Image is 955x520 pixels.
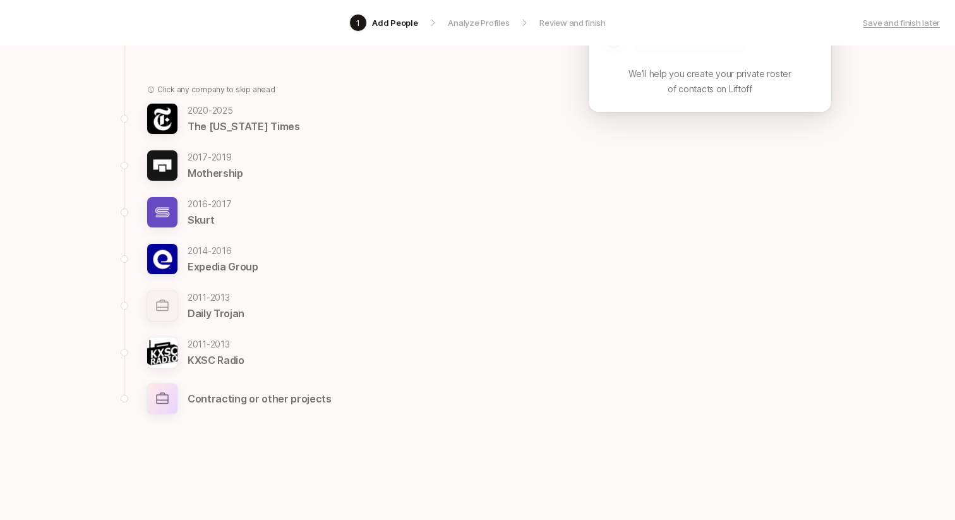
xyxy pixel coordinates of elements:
p: KXSC Radio [188,352,244,368]
img: 36cdc5b0_2612_498f_be5d_e4e95f7ced2e.jpg [147,244,177,274]
p: Review and finish [539,16,606,29]
p: 2020 - 2025 [188,103,300,118]
img: 687a34b2_7ddc_43bc_9880_a22941ca4704.jpg [147,104,177,134]
p: 2011 - 2013 [188,337,244,352]
p: Daily Trojan [188,305,244,322]
a: Save and finish later [863,16,940,29]
p: Mothership [188,165,243,181]
img: empty-company-logo.svg [147,291,177,321]
p: The [US_STATE] Times [188,118,300,135]
p: 2011 - 2013 [188,290,244,305]
p: We’ll help you create your private roster of contacts on Liftoff [628,66,791,97]
img: f49a64d5_5180_4922_b2e7_b7ad37dd78a7.jpg [147,150,177,181]
img: 231a03ad_0c7b_4267_9301_2151b49a8e6c.jpg [147,337,177,368]
p: 2014 - 2016 [188,243,258,258]
p: Contracting or other projects [188,390,332,407]
p: Analyze Profiles [448,16,509,29]
img: c63bb864_aad5_477f_a910_abb4e079a6ce.jpg [147,197,177,227]
p: 2017 - 2019 [188,150,243,165]
p: 1 [356,16,360,29]
img: other-company-logo.svg [147,384,177,414]
p: 2016 - 2017 [188,197,232,212]
p: Expedia Group [188,258,258,275]
p: Click any company to skip ahead [157,84,275,95]
p: Add People [372,16,417,29]
p: Skurt [188,212,232,228]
